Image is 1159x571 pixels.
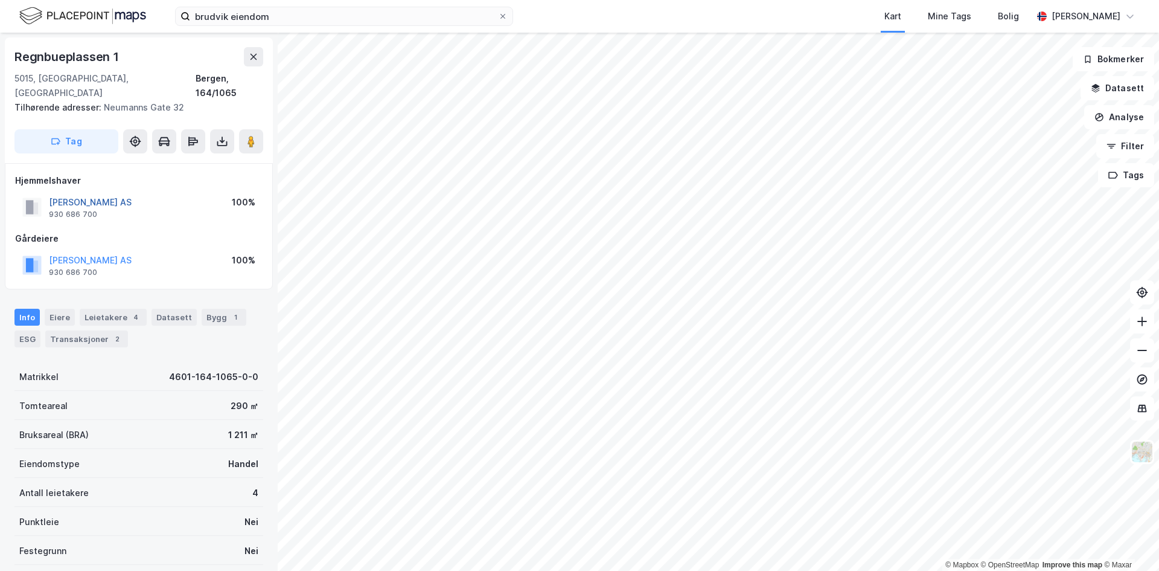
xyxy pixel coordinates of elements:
div: Mine Tags [928,9,971,24]
div: Gårdeiere [15,231,263,246]
div: 290 ㎡ [231,399,258,413]
button: Tags [1098,163,1154,187]
div: Tomteareal [19,399,68,413]
div: 4 [252,486,258,500]
button: Datasett [1081,76,1154,100]
div: 100% [232,253,255,268]
a: Mapbox [945,561,979,569]
div: 930 686 700 [49,268,97,277]
div: 100% [232,195,255,210]
img: logo.f888ab2527a4732fd821a326f86c7f29.svg [19,5,146,27]
button: Analyse [1084,105,1154,129]
span: Tilhørende adresser: [14,102,104,112]
button: Tag [14,129,118,153]
div: Festegrunn [19,544,66,558]
button: Filter [1096,134,1154,158]
div: Datasett [152,309,197,326]
div: Eiendomstype [19,457,80,471]
iframe: Chat Widget [1099,513,1159,571]
div: Bruksareal (BRA) [19,428,89,442]
div: Hjemmelshaver [15,173,263,188]
div: Info [14,309,40,326]
div: Bygg [202,309,246,326]
div: Nei [244,515,258,529]
div: Regnbueplassen 1 [14,47,121,66]
div: Eiere [45,309,75,326]
div: 2 [111,333,123,345]
input: Søk på adresse, matrikkel, gårdeiere, leietakere eller personer [190,7,498,25]
div: 1 211 ㎡ [228,428,258,442]
div: Bergen, 164/1065 [196,71,263,100]
div: Kontrollprogram for chat [1099,513,1159,571]
div: Neumanns Gate 32 [14,100,254,115]
div: Transaksjoner [45,331,128,347]
a: OpenStreetMap [981,561,1039,569]
div: ESG [14,331,40,347]
a: Improve this map [1042,561,1102,569]
div: Leietakere [80,309,147,326]
div: Bolig [998,9,1019,24]
div: [PERSON_NAME] [1052,9,1120,24]
div: Antall leietakere [19,486,89,500]
img: Z [1131,440,1154,463]
div: Nei [244,544,258,558]
div: Handel [228,457,258,471]
div: 4601-164-1065-0-0 [169,370,258,384]
div: 4 [130,311,142,323]
div: 930 686 700 [49,210,97,219]
button: Bokmerker [1073,47,1154,71]
div: Punktleie [19,515,59,529]
div: Kart [884,9,901,24]
div: Matrikkel [19,370,59,384]
div: 5015, [GEOGRAPHIC_DATA], [GEOGRAPHIC_DATA] [14,71,196,100]
div: 1 [229,311,241,323]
